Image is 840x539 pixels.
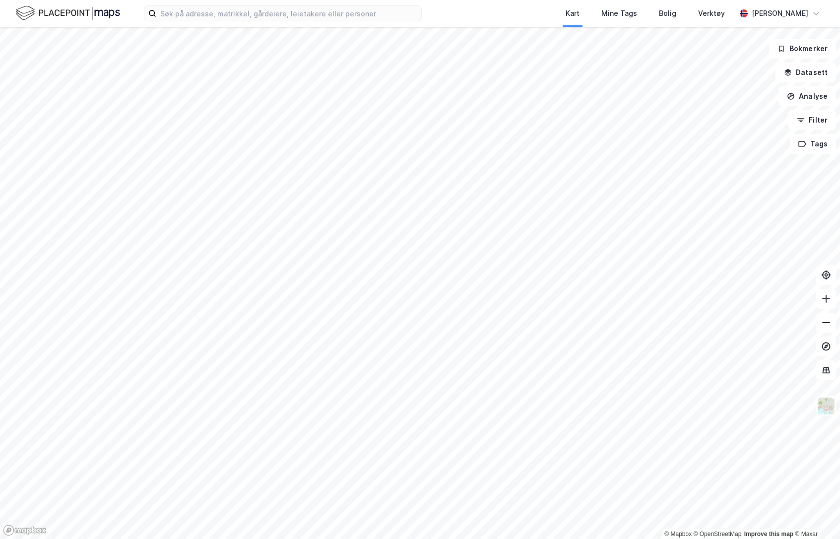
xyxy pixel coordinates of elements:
img: logo.f888ab2527a4732fd821a326f86c7f29.svg [16,4,120,22]
div: Bolig [659,7,676,19]
input: Søk på adresse, matrikkel, gårdeiere, leietakere eller personer [156,6,421,21]
div: Verktøy [698,7,725,19]
div: Kart [566,7,580,19]
div: Mine Tags [601,7,637,19]
div: [PERSON_NAME] [752,7,808,19]
iframe: Chat Widget [790,491,840,539]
